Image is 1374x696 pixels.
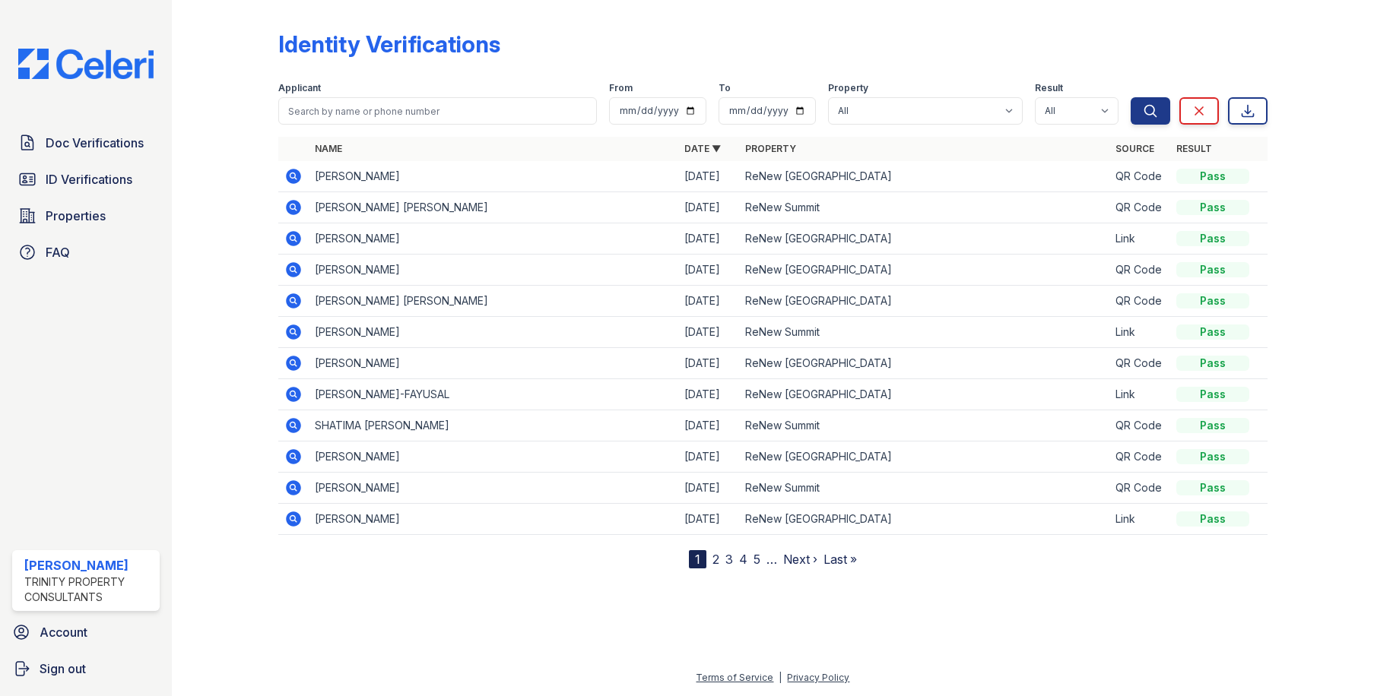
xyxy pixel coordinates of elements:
div: Pass [1176,356,1249,371]
label: To [719,82,731,94]
span: Properties [46,207,106,225]
div: Identity Verifications [278,30,500,58]
td: QR Code [1109,286,1170,317]
div: Pass [1176,480,1249,495]
a: Sign out [6,653,166,684]
div: Pass [1176,511,1249,527]
td: QR Code [1109,255,1170,286]
td: ReNew Summit [739,192,1109,223]
input: Search by name or phone number [278,97,596,125]
a: ID Verifications [12,164,160,195]
div: | [779,672,782,683]
td: [PERSON_NAME] [309,473,678,504]
a: 2 [712,552,719,567]
td: ReNew [GEOGRAPHIC_DATA] [739,441,1109,473]
a: Date ▼ [684,143,721,154]
td: [DATE] [678,192,739,223]
td: [DATE] [678,473,739,504]
a: Result [1176,143,1212,154]
div: Pass [1176,449,1249,464]
td: [DATE] [678,317,739,348]
td: ReNew [GEOGRAPHIC_DATA] [739,255,1109,286]
td: Link [1109,379,1170,410]
div: Pass [1176,418,1249,433]
td: [PERSON_NAME] [PERSON_NAME] [309,286,678,317]
td: ReNew [GEOGRAPHIC_DATA] [739,379,1109,410]
a: FAQ [12,237,160,267]
a: 5 [754,552,760,567]
a: Next › [783,552,817,567]
label: Property [828,82,868,94]
label: Result [1035,82,1063,94]
a: Source [1115,143,1154,154]
div: Pass [1176,262,1249,277]
td: [PERSON_NAME]-FAYUSAL [309,379,678,410]
td: Link [1109,317,1170,348]
label: From [609,82,633,94]
td: [DATE] [678,223,739,255]
td: [DATE] [678,255,739,286]
div: Pass [1176,169,1249,184]
span: Doc Verifications [46,134,144,152]
a: 4 [739,552,747,567]
td: ReNew [GEOGRAPHIC_DATA] [739,504,1109,535]
td: [DATE] [678,348,739,379]
span: Sign out [40,660,86,678]
a: Doc Verifications [12,128,160,158]
td: [PERSON_NAME] [309,317,678,348]
td: ReNew Summit [739,317,1109,348]
td: [PERSON_NAME] [309,161,678,192]
div: Pass [1176,387,1249,402]
div: Trinity Property Consultants [24,574,154,605]
td: ReNew [GEOGRAPHIC_DATA] [739,161,1109,192]
img: CE_Logo_Blue-a8612792a0a2168367f1c8372b55b34899dd931a85d93a1a3d3e32e68fde9ad4.png [6,49,166,79]
td: Link [1109,504,1170,535]
td: [DATE] [678,286,739,317]
span: … [766,550,777,568]
td: [PERSON_NAME] [309,348,678,379]
td: ReNew [GEOGRAPHIC_DATA] [739,223,1109,255]
td: QR Code [1109,441,1170,473]
span: FAQ [46,243,70,261]
td: [DATE] [678,161,739,192]
a: 3 [725,552,733,567]
a: Name [315,143,342,154]
a: Privacy Policy [787,672,849,683]
td: ReNew [GEOGRAPHIC_DATA] [739,286,1109,317]
div: 1 [689,550,706,568]
div: Pass [1176,293,1249,308]
td: [PERSON_NAME] [309,441,678,473]
a: Last » [823,552,857,567]
td: [PERSON_NAME] [PERSON_NAME] [309,192,678,223]
td: QR Code [1109,348,1170,379]
td: [PERSON_NAME] [309,504,678,535]
a: Property [745,143,796,154]
a: Account [6,617,166,647]
div: Pass [1176,200,1249,215]
td: [DATE] [678,410,739,441]
td: ReNew Summit [739,473,1109,504]
td: SHATIMA [PERSON_NAME] [309,410,678,441]
td: [PERSON_NAME] [309,223,678,255]
div: [PERSON_NAME] [24,556,154,574]
td: QR Code [1109,161,1170,192]
div: Pass [1176,324,1249,340]
span: Account [40,623,87,641]
td: [DATE] [678,504,739,535]
div: Pass [1176,231,1249,246]
td: [DATE] [678,379,739,410]
td: QR Code [1109,410,1170,441]
td: ReNew [GEOGRAPHIC_DATA] [739,348,1109,379]
a: Properties [12,201,160,231]
label: Applicant [278,82,321,94]
span: ID Verifications [46,170,132,188]
td: [DATE] [678,441,739,473]
td: QR Code [1109,192,1170,223]
a: Terms of Service [696,672,773,683]
td: ReNew Summit [739,410,1109,441]
td: [PERSON_NAME] [309,255,678,286]
td: QR Code [1109,473,1170,504]
td: Link [1109,223,1170,255]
